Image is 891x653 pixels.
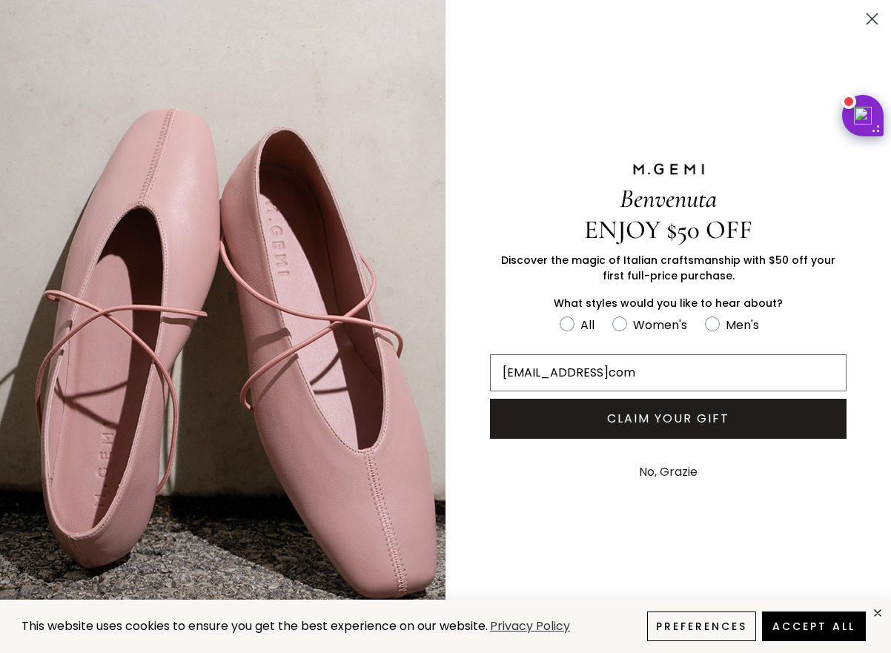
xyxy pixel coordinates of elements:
[580,316,594,334] div: All
[632,162,706,176] img: M.GEMI
[647,611,756,641] button: Preferences
[872,607,884,619] div: close
[490,354,847,391] input: Email Address
[726,316,759,334] div: Men's
[620,183,717,214] span: Benvenuta
[501,253,835,283] span: Discover the magic of Italian craftsmanship with $50 off your first full-price purchase.
[21,617,488,634] span: This website uses cookies to ensure you get the best experience on our website.
[859,6,885,32] button: Close dialog
[490,399,847,439] button: CLAIM YOUR GIFT
[762,611,866,641] button: Accept All
[488,617,572,636] a: Privacy Policy (opens in a new tab)
[554,296,783,311] span: What styles would you like to hear about?
[584,214,752,245] span: ENJOY $50 OFF
[632,454,705,491] button: No, Grazie
[633,316,687,334] div: Women's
